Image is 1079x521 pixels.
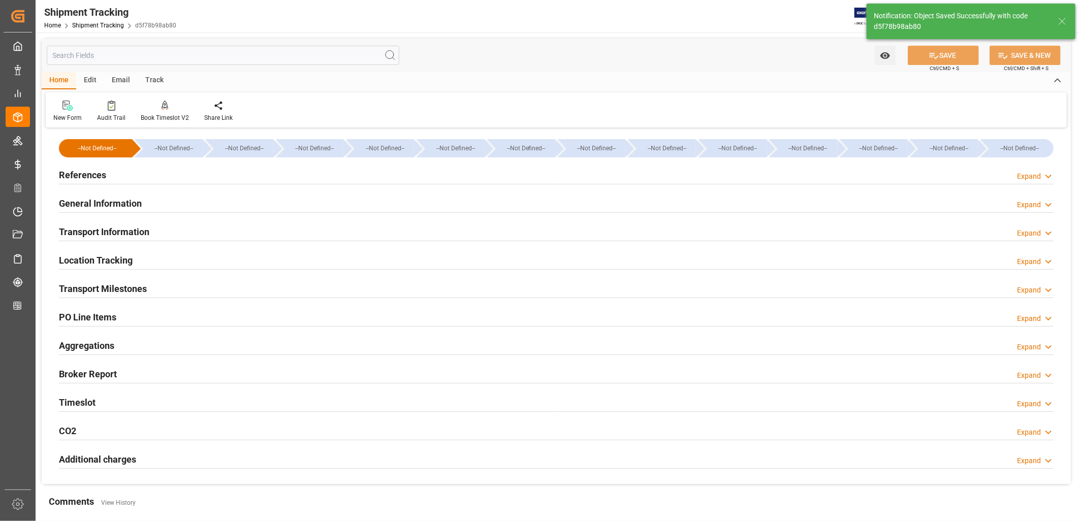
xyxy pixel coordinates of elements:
img: Exertis%20JAM%20-%20Email%20Logo.jpg_1722504956.jpg [854,8,890,25]
div: --Not Defined-- [699,139,767,157]
a: Shipment Tracking [72,22,124,29]
div: Expand [1017,228,1041,239]
div: Audit Trail [97,113,125,122]
div: Email [104,72,138,89]
div: New Form [53,113,82,122]
h2: Transport Milestones [59,282,147,296]
h2: PO Line Items [59,310,116,324]
h2: General Information [59,197,142,210]
div: --Not Defined-- [417,139,485,157]
div: Share Link [204,113,233,122]
div: Expand [1017,455,1041,466]
div: --Not Defined-- [135,139,203,157]
div: Expand [1017,342,1041,352]
div: --Not Defined-- [638,139,696,157]
h2: Broker Report [59,367,117,381]
div: --Not Defined-- [920,139,978,157]
div: --Not Defined-- [779,139,837,157]
div: Home [42,72,76,89]
div: --Not Defined-- [628,139,696,157]
button: SAVE [908,46,979,65]
div: Expand [1017,171,1041,182]
div: --Not Defined-- [568,139,626,157]
div: Expand [1017,256,1041,267]
button: open menu [875,46,896,65]
div: Shipment Tracking [44,5,176,20]
div: --Not Defined-- [276,139,344,157]
div: Expand [1017,427,1041,438]
div: Track [138,72,171,89]
div: Expand [1017,313,1041,324]
div: --Not Defined-- [769,139,837,157]
div: --Not Defined-- [286,139,344,157]
div: --Not Defined-- [145,139,203,157]
div: Expand [1017,285,1041,296]
div: Edit [76,72,104,89]
div: --Not Defined-- [487,139,555,157]
h2: Timeslot [59,396,96,409]
div: --Not Defined-- [980,139,1054,157]
input: Search Fields [47,46,399,65]
div: --Not Defined-- [709,139,767,157]
h2: Location Tracking [59,253,133,267]
div: --Not Defined-- [840,139,908,157]
div: Expand [1017,200,1041,210]
div: Expand [1017,399,1041,409]
h2: References [59,168,106,182]
div: --Not Defined-- [346,139,414,157]
div: --Not Defined-- [69,139,125,157]
a: Home [44,22,61,29]
div: --Not Defined-- [991,139,1049,157]
div: --Not Defined-- [205,139,273,157]
h2: Aggregations [59,339,114,352]
a: View History [101,499,136,506]
h2: Transport Information [59,225,149,239]
div: --Not Defined-- [215,139,273,157]
h2: Comments [49,495,94,508]
div: --Not Defined-- [427,139,485,157]
h2: CO2 [59,424,76,438]
div: --Not Defined-- [356,139,414,157]
div: --Not Defined-- [850,139,908,157]
div: --Not Defined-- [558,139,626,157]
span: Ctrl/CMD + Shift + S [1004,64,1049,72]
div: --Not Defined-- [497,139,555,157]
div: Notification: Object Saved Successfully with code d5f78b98ab80 [874,11,1049,32]
button: SAVE & NEW [990,46,1061,65]
div: Expand [1017,370,1041,381]
h2: Additional charges [59,452,136,466]
span: Ctrl/CMD + S [930,64,959,72]
div: --Not Defined-- [910,139,978,157]
div: Book Timeslot V2 [141,113,189,122]
div: --Not Defined-- [59,139,132,157]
